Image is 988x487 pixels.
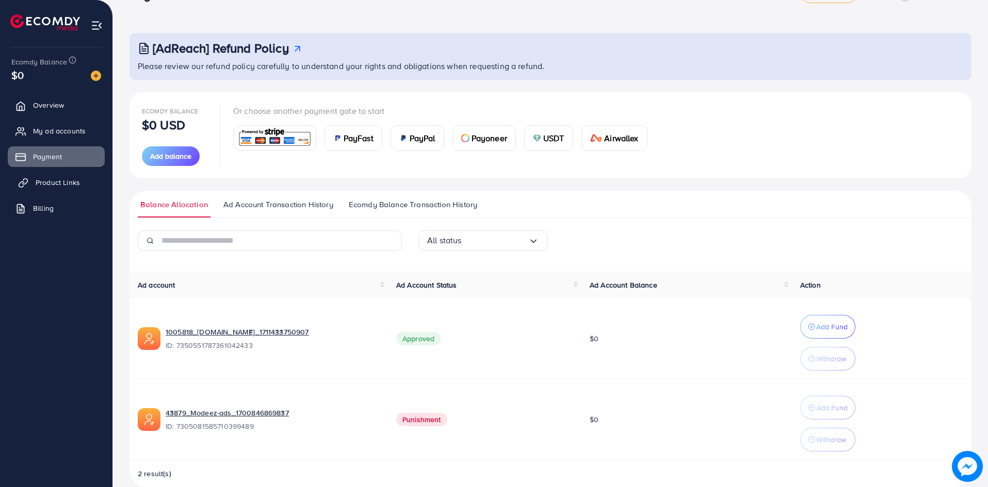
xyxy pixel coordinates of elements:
[800,315,855,339] button: Add Fund
[533,134,541,142] img: card
[800,428,855,451] button: Withdraw
[800,280,821,290] span: Action
[8,172,105,193] a: Product Links
[816,321,848,333] p: Add Fund
[524,125,573,151] a: cardUSDT
[462,232,528,248] input: Search for option
[427,232,462,248] span: All status
[391,125,444,151] a: cardPayPal
[590,280,657,290] span: Ad Account Balance
[410,132,435,144] span: PayPal
[452,125,516,151] a: cardPayoneer
[166,327,380,337] a: 1005818_[DOMAIN_NAME]_1711433750907
[33,203,54,213] span: Billing
[800,396,855,419] button: Add Fund
[418,230,547,251] div: Search for option
[396,332,441,345] span: Approved
[8,121,105,141] a: My ad accounts
[816,401,848,414] p: Add Fund
[223,199,333,210] span: Ad Account Transaction History
[233,125,316,150] a: card
[954,453,980,479] img: image
[166,421,380,431] span: ID: 7305081585710399489
[472,132,507,144] span: Payoneer
[166,408,380,418] a: 43879_Modeez-ads_1700846869837
[138,468,171,479] span: 2 result(s)
[150,151,191,161] span: Add balance
[91,71,101,81] img: image
[399,134,408,142] img: card
[590,134,603,142] img: card
[166,327,380,350] div: <span class='underline'>1005818_Pakpride.shop_1711433750907</span></br>7350551787361042433
[590,333,598,344] span: $0
[344,132,374,144] span: PayFast
[33,126,86,136] span: My ad accounts
[233,105,656,117] p: Or choose another payment gate to start
[349,199,477,210] span: Ecomdy Balance Transaction History
[8,95,105,115] a: Overview
[396,280,457,290] span: Ad Account Status
[138,60,965,72] p: Please review our refund policy carefully to understand your rights and obligations when requesti...
[36,177,80,188] span: Product Links
[33,100,64,110] span: Overview
[142,119,185,131] p: $0 USD
[396,413,447,426] span: Punishment
[604,132,638,144] span: Airwallex
[153,41,289,56] h3: [AdReach] Refund Policy
[237,127,313,149] img: card
[138,327,160,350] img: ic-ads-acc.e4c84228.svg
[142,146,200,166] button: Add balance
[166,340,380,350] span: ID: 7350551787361042433
[138,408,160,431] img: ic-ads-acc.e4c84228.svg
[816,352,846,365] p: Withdraw
[8,198,105,219] a: Billing
[461,134,469,142] img: card
[138,280,175,290] span: Ad account
[11,57,67,67] span: Ecomdy Balance
[333,134,342,142] img: card
[140,199,208,210] span: Balance Allocation
[10,14,80,30] img: logo
[142,107,198,115] span: Ecomdy Balance
[33,152,62,162] span: Payment
[325,125,382,151] a: cardPayFast
[8,146,105,167] a: Payment
[800,347,855,371] button: Withdraw
[91,20,103,31] img: menu
[590,414,598,425] span: $0
[543,132,564,144] span: USDT
[166,408,380,431] div: <span class='underline'>43879_Modeez-ads_1700846869837</span></br>7305081585710399489
[581,125,647,151] a: cardAirwallex
[11,68,24,82] span: $0
[816,433,846,446] p: Withdraw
